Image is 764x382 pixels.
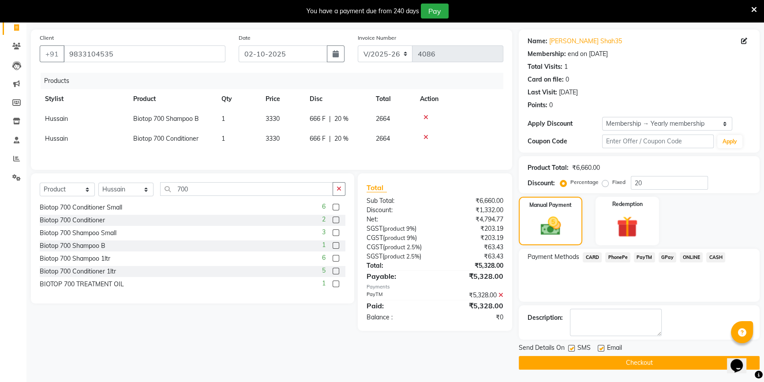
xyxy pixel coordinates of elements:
[549,101,553,110] div: 0
[239,34,251,42] label: Date
[40,241,105,251] div: Biotop 700 Shampoo B
[528,37,547,46] div: Name:
[602,135,714,148] input: Enter Offer / Coupon Code
[528,62,562,71] div: Total Visits:
[64,45,225,62] input: Search by Name/Mobile/Email/Code
[216,89,260,109] th: Qty
[435,243,510,252] div: ₹63.43
[40,228,116,238] div: Biotop 700 Shampoo Small
[221,135,225,142] span: 1
[266,135,280,142] span: 3330
[529,201,572,209] label: Manual Payment
[528,163,569,172] div: Product Total:
[559,88,578,97] div: [DATE]
[41,73,510,89] div: Products
[367,252,382,260] span: SGST
[435,291,510,300] div: ₹5,328.00
[360,196,435,206] div: Sub Total:
[435,206,510,215] div: ₹1,332.00
[322,266,326,275] span: 5
[384,253,405,260] span: product
[435,196,510,206] div: ₹6,660.00
[605,252,630,262] span: PhonePe
[367,183,387,192] span: Total
[435,215,510,224] div: ₹4,794.77
[40,280,124,289] div: BIOTOP 700 TREATMENT OIL
[133,135,198,142] span: Biotop 700 Conditioner
[360,215,435,224] div: Net:
[435,224,510,233] div: ₹203.19
[528,179,555,188] div: Discount:
[680,252,703,262] span: ONLINE
[407,243,420,251] span: 2.5%
[706,252,725,262] span: CASH
[266,115,280,123] span: 3330
[435,261,510,270] div: ₹5,328.00
[360,261,435,270] div: Total:
[360,300,435,311] div: Paid:
[360,291,435,300] div: PayTM
[45,115,68,123] span: Hussain
[322,253,326,262] span: 6
[367,234,383,242] span: CGST
[358,34,396,42] label: Invoice Number
[607,343,622,354] span: Email
[40,34,54,42] label: Client
[367,225,382,232] span: SGST
[322,228,326,237] span: 3
[570,178,599,186] label: Percentage
[549,37,622,46] a: [PERSON_NAME] Shah35
[564,62,568,71] div: 1
[577,343,591,354] span: SMS
[360,243,435,252] div: ( )
[435,271,510,281] div: ₹5,328.00
[384,225,405,232] span: product
[334,134,348,143] span: 20 %
[534,214,567,238] img: _cash.svg
[322,279,326,288] span: 1
[519,343,565,354] span: Send Details On
[40,45,64,62] button: +91
[334,114,348,124] span: 20 %
[128,89,216,109] th: Product
[568,49,608,59] div: end on [DATE]
[406,253,419,260] span: 2.5%
[260,89,304,109] th: Price
[360,224,435,233] div: ( )
[40,203,122,212] div: Biotop 700 Conditioner Small
[221,115,225,123] span: 1
[435,313,510,322] div: ₹0
[528,49,566,59] div: Membership:
[360,313,435,322] div: Balance :
[528,313,563,322] div: Description:
[385,243,405,251] span: product
[435,233,510,243] div: ₹203.19
[45,135,68,142] span: Hussain
[310,114,326,124] span: 666 F
[528,252,579,262] span: Payment Methods
[40,267,116,276] div: Biotop 700 Conditioner 1ltr
[307,7,419,16] div: You have a payment due from 240 days
[304,89,371,109] th: Disc
[360,206,435,215] div: Discount:
[322,202,326,211] span: 6
[727,347,755,373] iframe: chat widget
[406,225,415,232] span: 9%
[40,254,110,263] div: Biotop 700 Shampoo 1ltr
[421,4,449,19] button: Pay
[360,252,435,261] div: ( )
[160,182,333,196] input: Search or Scan
[415,89,503,109] th: Action
[634,252,655,262] span: PayTM
[435,300,510,311] div: ₹5,328.00
[367,243,383,251] span: CGST
[435,252,510,261] div: ₹63.43
[610,213,644,240] img: _gift.svg
[367,283,504,291] div: Payments
[322,215,326,224] span: 2
[310,134,326,143] span: 666 F
[329,134,331,143] span: |
[360,233,435,243] div: ( )
[572,163,600,172] div: ₹6,660.00
[360,271,435,281] div: Payable:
